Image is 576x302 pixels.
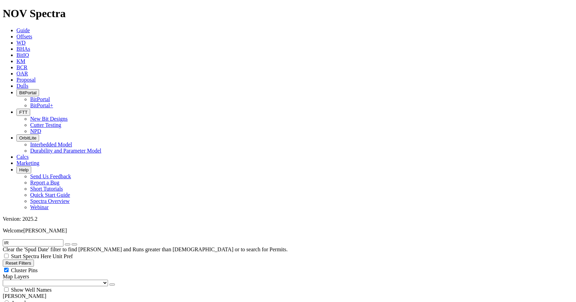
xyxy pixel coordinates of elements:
[3,259,34,267] button: Reset Filters
[16,154,29,160] a: Calcs
[16,77,36,83] a: Proposal
[30,204,49,210] a: Webinar
[16,71,28,76] a: OAR
[3,239,63,246] input: Search
[19,167,28,172] span: Help
[3,7,573,20] h1: NOV Spectra
[11,287,51,293] span: Show Well Names
[3,293,573,299] div: [PERSON_NAME]
[16,40,26,46] a: WD
[16,58,25,64] a: KM
[3,246,288,252] span: Clear the 'Spud Date' filter to find [PERSON_NAME] and Runs greater than [DEMOGRAPHIC_DATA] or to...
[30,148,101,154] a: Durability and Parameter Model
[30,180,59,185] a: Report a Bug
[30,122,61,128] a: Cutter Testing
[30,96,50,102] a: BitPortal
[16,160,39,166] a: Marketing
[3,274,29,279] span: Map Layers
[23,228,67,233] span: [PERSON_NAME]
[16,134,39,142] button: OrbitLite
[30,142,72,147] a: Interbedded Model
[16,166,31,173] button: Help
[16,46,30,52] a: BHAs
[30,198,70,204] a: Spectra Overview
[30,128,41,134] a: NPD
[4,254,9,258] input: Start Spectra Here
[19,90,36,95] span: BitPortal
[16,52,29,58] a: BitIQ
[30,186,63,192] a: Short Tutorials
[30,192,70,198] a: Quick Start Guide
[11,253,51,259] span: Start Spectra Here
[19,110,27,115] span: FTT
[52,253,73,259] span: Unit Pref
[16,27,30,33] a: Guide
[11,267,38,273] span: Cluster Pins
[16,89,39,96] button: BitPortal
[16,83,28,89] a: Dulls
[3,228,573,234] p: Welcome
[30,173,71,179] a: Send Us Feedback
[19,135,36,141] span: OrbitLite
[16,64,27,70] a: BCR
[16,109,30,116] button: FTT
[30,116,68,122] a: New Bit Designs
[16,34,32,39] a: Offsets
[30,102,53,108] a: BitPortal+
[3,216,573,222] div: Version: 2025.2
